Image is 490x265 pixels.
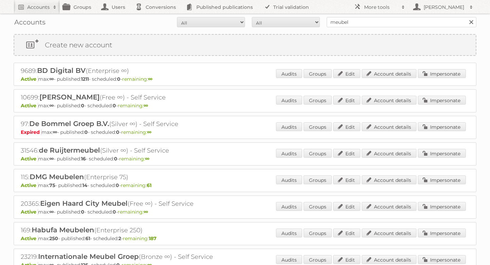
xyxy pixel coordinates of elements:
a: Audits [276,229,302,237]
a: Groups [304,149,332,158]
strong: ∞ [147,129,151,135]
a: Account details [362,255,416,264]
strong: 0 [113,103,116,109]
a: Groups [304,96,332,105]
strong: 250 [49,235,58,241]
a: Impersonate [418,122,466,131]
strong: 0 [116,182,119,188]
strong: 0 [114,156,117,162]
p: max: - published: - scheduled: - [21,182,469,188]
a: Edit [333,255,360,264]
strong: ∞ [145,156,149,162]
strong: 0 [113,209,116,215]
a: Audits [276,175,302,184]
h2: 20365: (Free ∞) - Self Service [21,199,259,208]
a: Groups [304,69,332,78]
span: Active [21,76,38,82]
strong: ∞ [49,76,54,82]
span: remaining: [121,182,151,188]
a: Impersonate [418,255,466,264]
strong: 2 [118,235,121,241]
span: BD Digital BV [37,66,86,75]
strong: 0 [84,129,88,135]
strong: ∞ [144,209,148,215]
a: Edit [333,149,360,158]
span: de Ruijtermeubel [39,146,100,154]
a: Create new account [14,35,476,55]
span: Active [21,235,38,241]
h2: 97: (Silver ∞) - Self Service [21,120,259,128]
strong: 0 [81,103,84,109]
span: Active [21,209,38,215]
a: Audits [276,202,302,211]
a: Edit [333,96,360,105]
p: max: - published: - scheduled: - [21,235,469,241]
span: Eigen Haard City Meubel [40,199,128,207]
a: Account details [362,202,416,211]
a: Impersonate [418,175,466,184]
h2: Accounts [27,4,50,11]
span: remaining: [121,129,151,135]
a: Impersonate [418,69,466,78]
a: Account details [362,175,416,184]
h2: 10699: (Free ∞) - Self Service [21,93,259,102]
span: Habufa Meubelen [32,226,94,234]
a: Audits [276,69,302,78]
a: Edit [333,122,360,131]
strong: 187 [149,235,157,241]
h2: [PERSON_NAME] [422,4,466,11]
a: Edit [333,202,360,211]
span: De Bommel Groep B.V. [29,120,109,128]
span: remaining: [118,103,148,109]
strong: 16 [81,156,86,162]
a: Groups [304,255,332,264]
strong: 75 [49,182,55,188]
a: Account details [362,122,416,131]
strong: ∞ [53,129,57,135]
h2: More tools [364,4,398,11]
a: Account details [362,149,416,158]
span: DMG Meubelen [30,173,84,181]
strong: 0 [116,129,119,135]
strong: ∞ [49,209,54,215]
strong: ∞ [144,103,148,109]
strong: 0 [117,76,120,82]
p: max: - published: - scheduled: - [21,129,469,135]
span: Active [21,156,38,162]
span: remaining: [122,76,152,82]
a: Groups [304,122,332,131]
strong: 61 [147,182,151,188]
strong: ∞ [49,103,54,109]
span: remaining: [123,235,157,241]
a: Account details [362,229,416,237]
a: Impersonate [418,96,466,105]
strong: 14 [82,182,87,188]
a: Audits [276,255,302,264]
span: [PERSON_NAME] [39,93,100,101]
strong: ∞ [49,156,54,162]
h2: 115: (Enterprise 75) [21,173,259,182]
p: max: - published: - scheduled: - [21,209,469,215]
a: Impersonate [418,149,466,158]
strong: 61 [85,235,90,241]
p: max: - published: - scheduled: - [21,76,469,82]
strong: 1211 [81,76,89,82]
a: Impersonate [418,229,466,237]
a: Edit [333,229,360,237]
span: Internationale Meubel Groep [38,252,139,261]
h2: 31546: (Silver ∞) - Self Service [21,146,259,155]
p: max: - published: - scheduled: - [21,156,469,162]
h2: 23219: (Bronze ∞) - Self Service [21,252,259,261]
a: Edit [333,175,360,184]
a: Groups [304,202,332,211]
span: Active [21,182,38,188]
a: Impersonate [418,202,466,211]
a: Account details [362,69,416,78]
strong: ∞ [148,76,152,82]
h2: 9689: (Enterprise ∞) [21,66,259,75]
a: Audits [276,149,302,158]
span: remaining: [118,209,148,215]
span: remaining: [119,156,149,162]
span: Active [21,103,38,109]
a: Groups [304,175,332,184]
